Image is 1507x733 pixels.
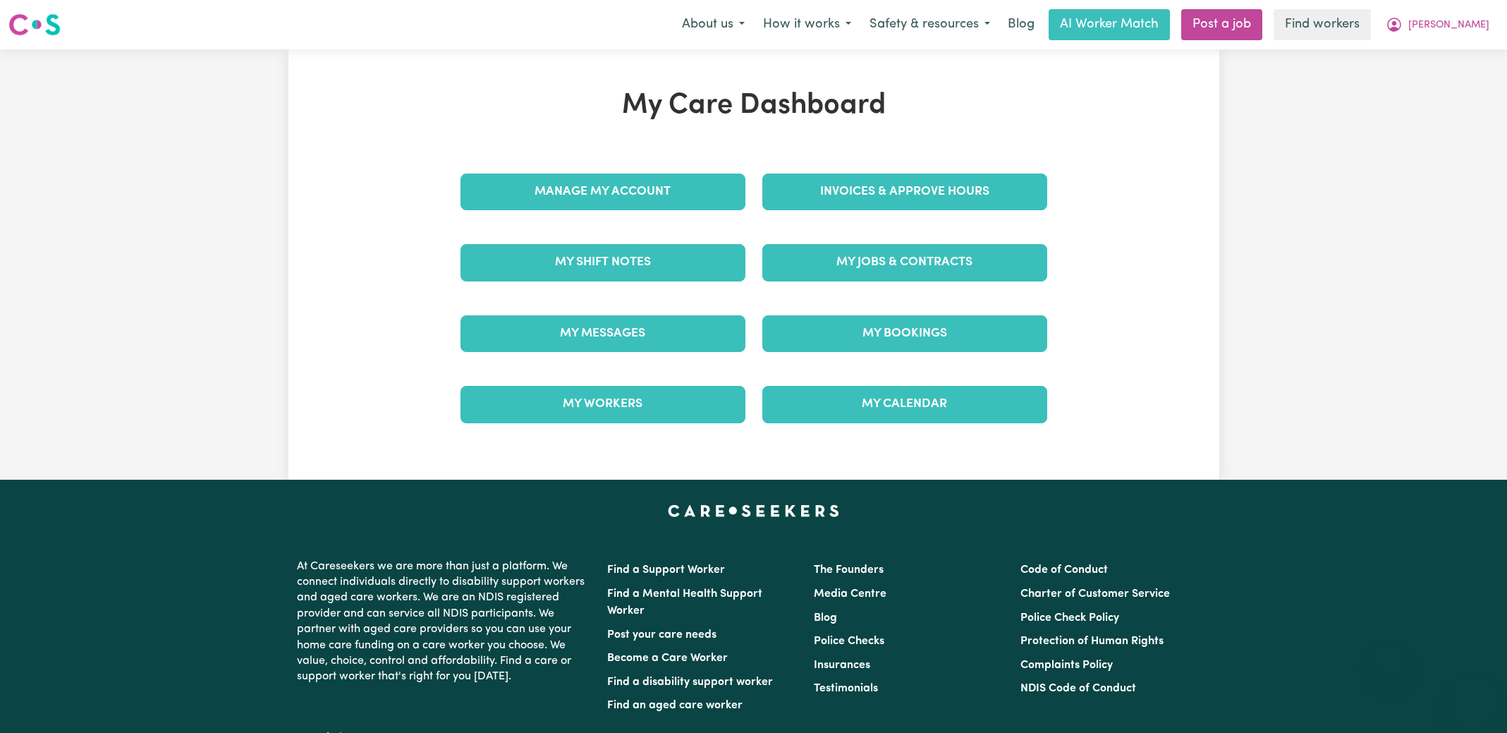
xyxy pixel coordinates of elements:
[814,588,886,600] a: Media Centre
[999,9,1043,40] a: Blog
[762,386,1047,423] a: My Calendar
[668,505,839,516] a: Careseekers home page
[460,386,745,423] a: My Workers
[607,564,725,576] a: Find a Support Worker
[607,700,743,711] a: Find an aged care worker
[814,660,870,671] a: Insurances
[1408,18,1489,33] span: [PERSON_NAME]
[607,653,728,664] a: Become a Care Worker
[1020,612,1119,624] a: Police Check Policy
[1274,9,1371,40] a: Find workers
[1020,660,1113,671] a: Complaints Policy
[607,677,773,688] a: Find a disability support worker
[452,89,1056,123] h1: My Care Dashboard
[607,629,716,641] a: Post your care needs
[8,8,61,41] a: Careseekers logo
[1181,9,1262,40] a: Post a job
[814,564,884,576] a: The Founders
[814,683,878,694] a: Testimonials
[1020,588,1170,600] a: Charter of Customer Service
[1377,10,1499,40] button: My Account
[1375,643,1403,671] iframe: Close message
[1020,636,1164,647] a: Protection of Human Rights
[754,10,860,40] button: How it works
[8,12,61,37] img: Careseekers logo
[1020,683,1136,694] a: NDIS Code of Conduct
[1049,9,1170,40] a: AI Worker Match
[814,612,837,624] a: Blog
[1020,564,1108,576] a: Code of Conduct
[460,244,745,281] a: My Shift Notes
[762,244,1047,281] a: My Jobs & Contracts
[607,588,762,617] a: Find a Mental Health Support Worker
[1451,677,1496,722] iframe: Button to launch messaging window
[860,10,999,40] button: Safety & resources
[297,553,590,691] p: At Careseekers we are more than just a platform. We connect individuals directly to disability su...
[762,174,1047,210] a: Invoices & Approve Hours
[814,636,884,647] a: Police Checks
[673,10,754,40] button: About us
[460,315,745,352] a: My Messages
[762,315,1047,352] a: My Bookings
[460,174,745,210] a: Manage My Account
